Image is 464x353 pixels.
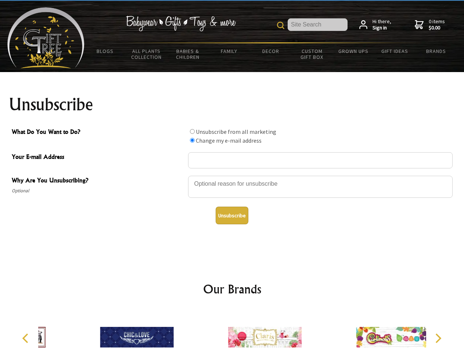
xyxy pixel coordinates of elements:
a: Decor [250,43,291,59]
img: Babywear - Gifts - Toys & more [126,16,236,31]
strong: $0.00 [429,25,445,31]
a: Babies & Children [167,43,209,65]
a: Grown Ups [332,43,374,59]
a: 0 items$0.00 [415,18,445,31]
label: Change my e-mail address [196,137,262,144]
a: Brands [416,43,457,59]
button: Previous [18,330,35,346]
h2: Our Brands [15,280,450,298]
span: Why Are You Unsubscribing? [12,176,184,186]
input: Your E-mail Address [188,152,453,168]
span: Hi there, [373,18,391,31]
img: product search [277,22,284,29]
button: Unsubscribe [216,207,248,224]
strong: Sign in [373,25,391,31]
label: Unsubscribe from all marketing [196,128,276,135]
a: BLOGS [84,43,126,59]
a: Family [209,43,250,59]
input: What Do You Want to Do? [190,138,195,143]
h1: Unsubscribe [9,96,456,113]
input: Site Search [288,18,348,31]
span: Optional [12,186,184,195]
a: Gift Ideas [374,43,416,59]
span: What Do You Want to Do? [12,127,184,138]
button: Next [430,330,446,346]
img: Babyware - Gifts - Toys and more... [7,7,84,68]
span: 0 items [429,18,445,31]
span: Your E-mail Address [12,152,184,163]
a: All Plants Collection [126,43,168,65]
a: Custom Gift Box [291,43,333,65]
textarea: Why Are You Unsubscribing? [188,176,453,198]
input: What Do You Want to Do? [190,129,195,134]
a: Hi there,Sign in [359,18,391,31]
